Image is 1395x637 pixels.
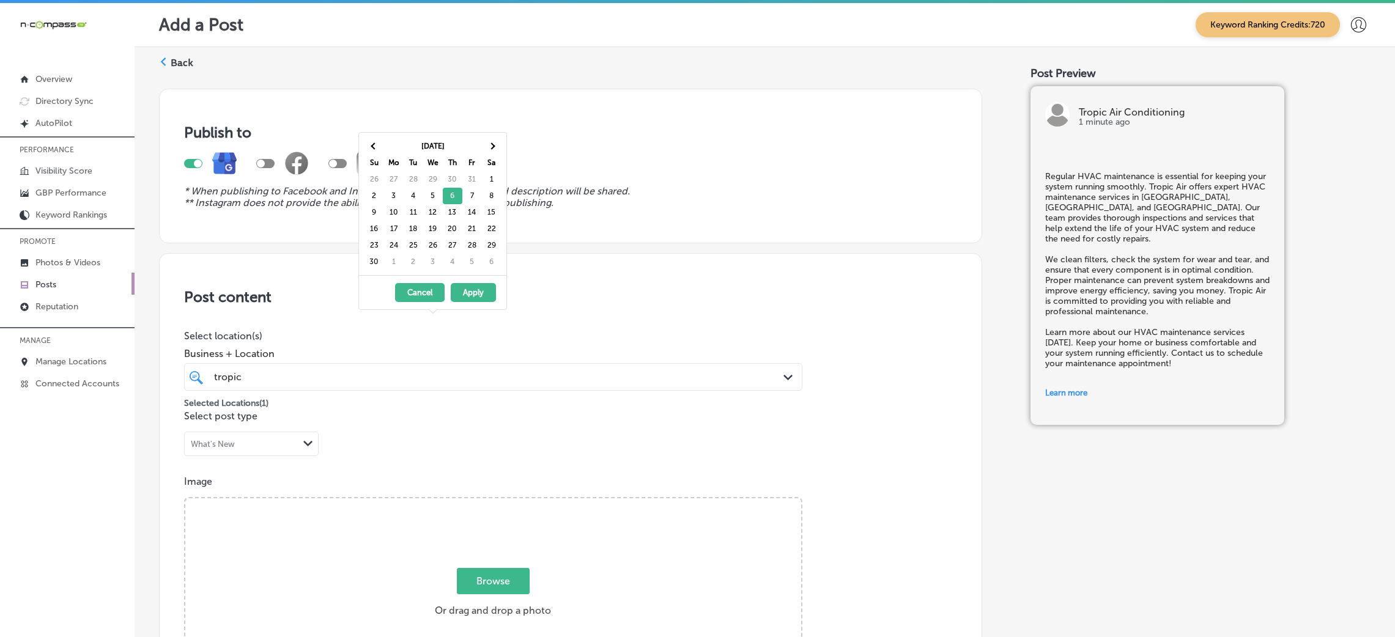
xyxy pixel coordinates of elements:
th: [DATE] [384,138,482,155]
td: 4 [443,254,462,270]
th: Sa [482,155,501,171]
td: 28 [404,171,423,188]
td: 1 [384,254,404,270]
a: Learn more [1045,380,1270,405]
th: We [423,155,443,171]
th: Su [364,155,384,171]
th: Th [443,155,462,171]
td: 2 [404,254,423,270]
p: Selected Locations ( 1 ) [184,393,268,408]
td: 11 [404,204,423,221]
td: 26 [423,237,443,254]
p: Select location(s) [184,330,802,342]
td: 21 [462,221,482,237]
th: Tu [404,155,423,171]
td: 12 [423,204,443,221]
th: Mo [384,155,404,171]
p: Visibility Score [35,166,92,176]
td: 4 [404,188,423,204]
p: Connected Accounts [35,378,119,389]
td: 22 [482,221,501,237]
p: GBP Performance [35,188,106,198]
span: Keyword Ranking Credits: 720 [1196,12,1340,37]
p: 1 minute ago [1079,117,1270,127]
td: 3 [384,188,404,204]
td: 30 [443,171,462,188]
p: Manage Locations [35,356,106,367]
img: logo [1045,102,1070,127]
td: 1 [482,171,501,188]
td: 24 [384,237,404,254]
p: Tropic Air Conditioning [1079,108,1270,117]
p: Add a Post [159,15,243,35]
i: ** Instagram does not provide the ability to edit and delete posts after publishing. [184,197,553,208]
span: Business + Location [184,348,802,359]
td: 26 [364,171,384,188]
td: 29 [482,237,501,254]
td: 16 [364,221,384,237]
td: 25 [404,237,423,254]
p: Reputation [35,301,78,312]
td: 31 [462,171,482,188]
td: 9 [364,204,384,221]
div: Post Preview [1031,67,1371,80]
td: 27 [443,237,462,254]
p: Posts [35,279,56,290]
td: 6 [482,254,501,270]
label: Back [171,56,193,70]
p: AutoPilot [35,118,72,128]
td: 3 [423,254,443,270]
p: Directory Sync [35,96,94,106]
button: Apply [451,283,496,302]
span: Browse [457,568,530,594]
p: Overview [35,74,72,84]
p: Keyword Rankings [35,210,107,220]
td: 30 [364,254,384,270]
td: 20 [443,221,462,237]
span: Learn more [1045,388,1087,397]
td: 2 [364,188,384,204]
td: 28 [462,237,482,254]
p: Image [184,476,957,487]
label: Or drag and drop a photo [430,569,556,623]
td: 7 [462,188,482,204]
td: 23 [364,237,384,254]
img: 660ab0bf-5cc7-4cb8-ba1c-48b5ae0f18e60NCTV_CLogo_TV_Black_-500x88.png [20,19,87,31]
h3: Post content [184,288,957,306]
td: 19 [423,221,443,237]
button: Cancel [395,283,445,302]
h5: Regular HVAC maintenance is essential for keeping your system running smoothly. Tropic Air offers... [1045,171,1270,369]
td: 6 [443,188,462,204]
td: 5 [423,188,443,204]
td: 5 [462,254,482,270]
td: 27 [384,171,404,188]
i: * When publishing to Facebook and Instagram, only the post image and description will be shared. [184,185,630,197]
p: Photos & Videos [35,257,100,268]
div: What's New [191,440,235,449]
h3: Publish to [184,123,957,141]
p: Select post type [184,410,957,422]
td: 14 [462,204,482,221]
td: 17 [384,221,404,237]
td: 8 [482,188,501,204]
td: 15 [482,204,501,221]
td: 29 [423,171,443,188]
td: 10 [384,204,404,221]
th: Fr [462,155,482,171]
td: 18 [404,221,423,237]
td: 13 [443,204,462,221]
